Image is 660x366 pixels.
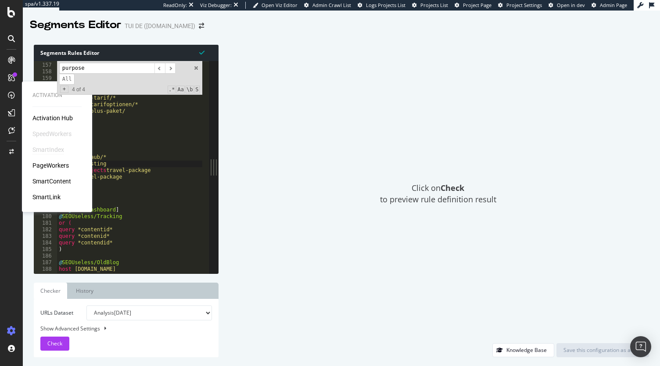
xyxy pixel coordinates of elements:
button: Check [40,337,69,351]
span: 4 of 4 [68,86,89,93]
div: Segments Rules Editor [34,45,219,61]
div: 185 [34,246,57,253]
label: URLs Dataset [34,305,80,320]
a: Admin Crawl List [304,2,351,9]
a: History [69,283,100,299]
div: 158 [34,68,57,75]
div: ReadOnly: [163,2,187,9]
button: Knowledge Base [492,343,554,357]
span: Projects List [420,2,448,8]
a: PageWorkers [32,161,69,170]
div: 159 [34,75,57,82]
span: Whole Word Search [186,86,194,93]
span: Project Page [463,2,491,8]
span: Click on to preview rule definition result [380,183,496,205]
a: Knowledge Base [492,346,554,354]
a: SmartContent [32,177,71,186]
span: Open Viz Editor [262,2,298,8]
span: CaseSensitive Search [176,86,184,93]
span: ​ [165,63,176,74]
span: ​ [154,63,165,74]
div: 182 [34,226,57,233]
a: SmartLink [32,193,61,201]
span: Toggle Replace mode [60,86,68,93]
div: 186 [34,253,57,259]
div: SpeedWorkers [32,129,72,138]
a: Project Settings [498,2,542,9]
div: TUI DE ([DOMAIN_NAME]) [125,22,195,30]
span: Open in dev [557,2,585,8]
div: Knowledge Base [506,346,547,354]
div: SmartIndex [32,145,64,154]
span: Logs Projects List [366,2,405,8]
div: Save this configuration as active [563,346,642,354]
div: 187 [34,259,57,266]
input: Search for [59,63,154,74]
span: Search In Selection [194,86,199,93]
span: RegExp Search [168,86,176,93]
a: Open Viz Editor [253,2,298,9]
span: Syntax is valid [199,48,204,57]
div: 180 [34,213,57,220]
div: 188 [34,266,57,273]
div: 157 [34,62,57,68]
div: Show Advanced Settings [34,325,205,332]
button: Save this configuration as active [556,343,649,357]
span: Check [47,340,62,347]
a: Logs Projects List [358,2,405,9]
a: Open in dev [549,2,585,9]
span: Project Settings [506,2,542,8]
a: Project Page [455,2,491,9]
a: Admin Page [592,2,627,9]
div: Activation [32,92,82,99]
div: Open Intercom Messenger [630,336,651,357]
a: Activation Hub [32,114,73,122]
a: Checker [34,283,67,299]
div: 184 [34,240,57,246]
div: 181 [34,220,57,226]
strong: Check [441,183,464,193]
div: 183 [34,233,57,240]
div: Viz Debugger: [200,2,232,9]
div: 189 [34,273,57,279]
div: arrow-right-arrow-left [199,23,204,29]
div: Segments Editor [30,18,121,32]
a: Projects List [412,2,448,9]
span: Alt-Enter [59,74,75,85]
span: Admin Page [600,2,627,8]
span: Admin Crawl List [312,2,351,8]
